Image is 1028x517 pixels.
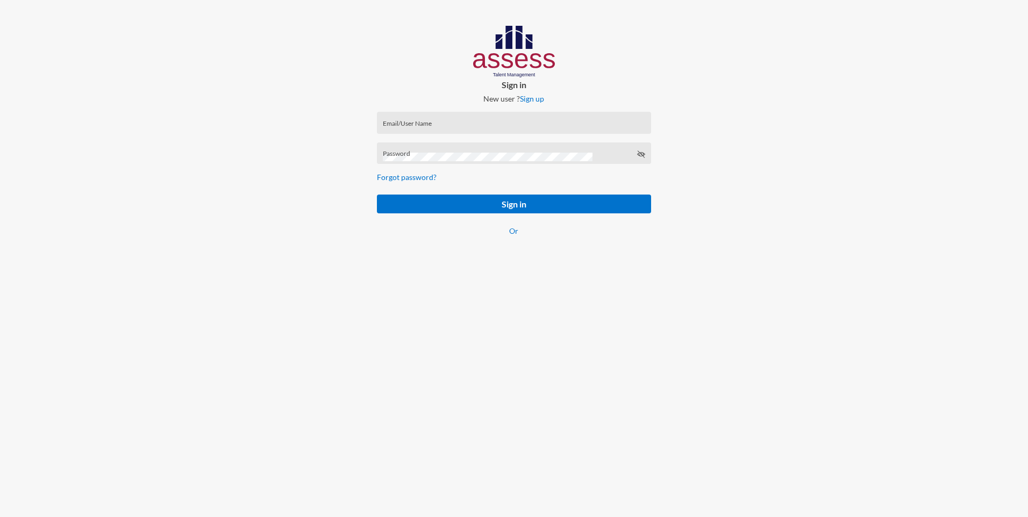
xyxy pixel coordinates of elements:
[377,195,651,213] button: Sign in
[520,94,544,103] a: Sign up
[368,80,659,90] p: Sign in
[377,173,437,182] a: Forgot password?
[368,94,659,103] p: New user ?
[377,226,651,235] p: Or
[473,26,555,77] img: AssessLogoo.svg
